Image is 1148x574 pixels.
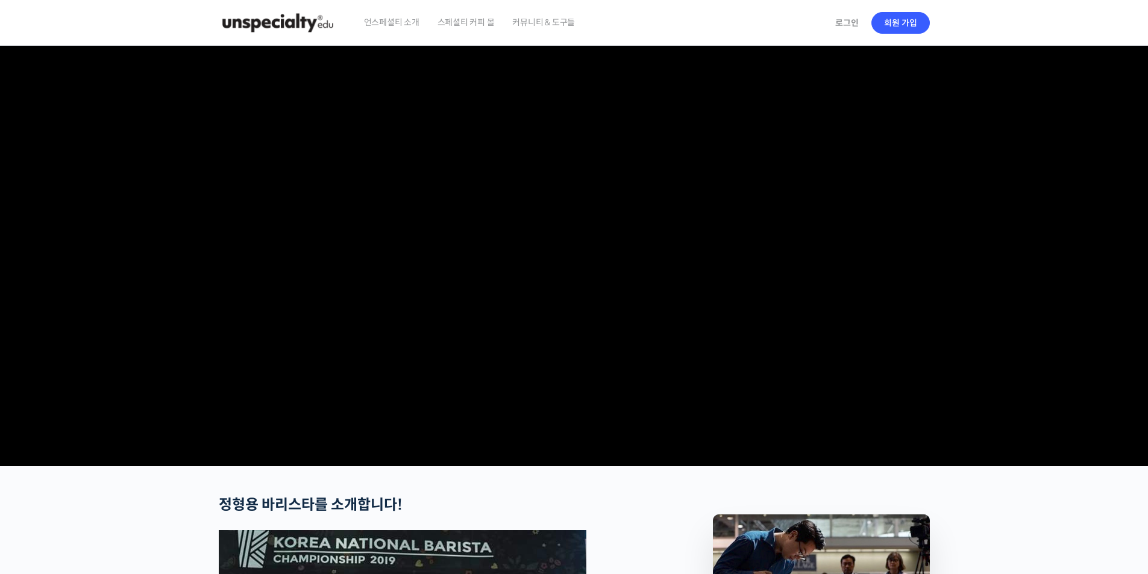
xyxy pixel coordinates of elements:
[219,496,403,514] strong: 정형용 바리스타를 소개합니다!
[871,12,930,34] a: 회원 가입
[828,9,866,37] a: 로그인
